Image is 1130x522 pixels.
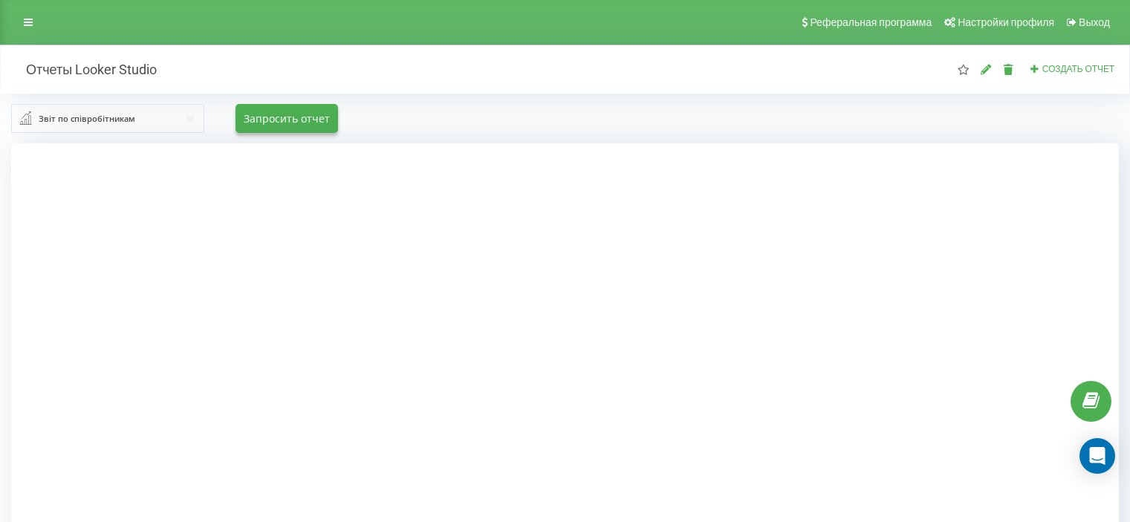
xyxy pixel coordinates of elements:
[1002,64,1015,74] i: Удалить отчет
[11,61,157,78] h2: Отчеты Looker Studio
[1079,16,1110,28] span: Выход
[1042,64,1114,74] span: Создать отчет
[958,64,970,74] i: Этот отчет будет загружен первым при открытии "Отчеты Looker Studio". Вы можете назначить любой д...
[1025,63,1119,76] button: Создать отчет
[236,104,338,133] button: Запросить отчет
[1079,438,1115,474] div: Open Intercom Messenger
[39,111,135,127] div: Звіт по співробітникам
[1029,64,1039,73] i: Создать отчет
[810,16,932,28] span: Реферальная программа
[980,64,993,74] i: Редактировать отчет
[958,16,1054,28] span: Настройки профиля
